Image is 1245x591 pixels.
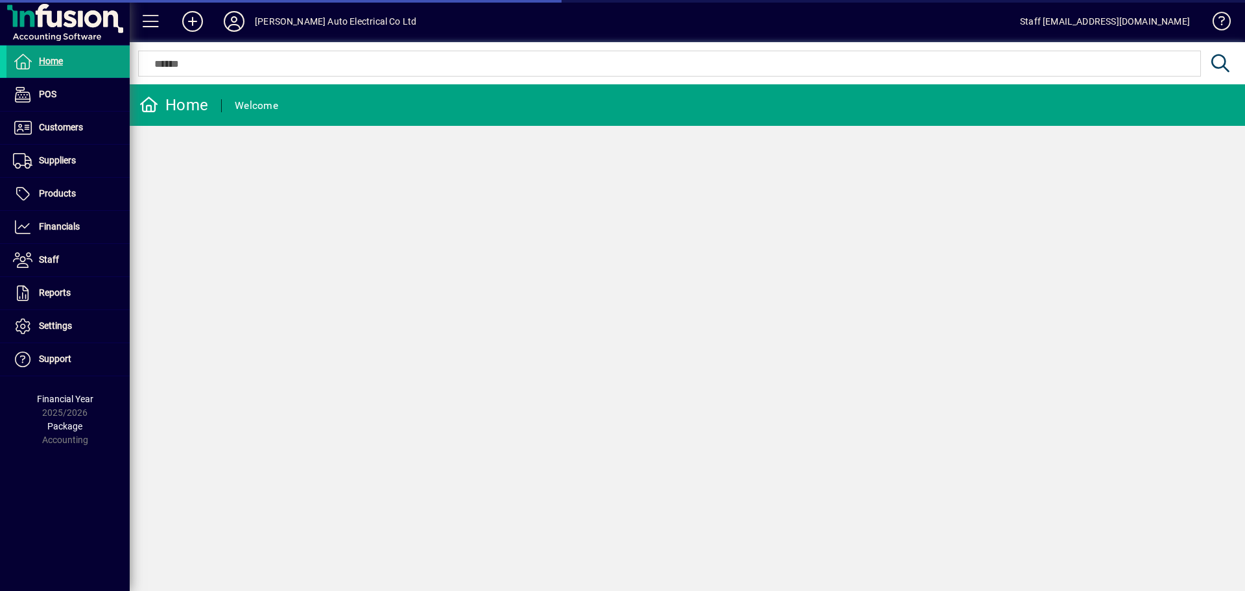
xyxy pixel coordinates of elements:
span: POS [39,89,56,99]
a: Knowledge Base [1203,3,1229,45]
span: Home [39,56,63,66]
a: POS [6,78,130,111]
a: Support [6,343,130,376]
span: Reports [39,287,71,298]
a: Reports [6,277,130,309]
a: Settings [6,310,130,343]
span: Products [39,188,76,199]
span: Settings [39,320,72,331]
div: [PERSON_NAME] Auto Electrical Co Ltd [255,11,416,32]
span: Staff [39,254,59,265]
span: Support [39,354,71,364]
div: Staff [EMAIL_ADDRESS][DOMAIN_NAME] [1020,11,1190,32]
a: Products [6,178,130,210]
a: Financials [6,211,130,243]
span: Suppliers [39,155,76,165]
a: Customers [6,112,130,144]
a: Staff [6,244,130,276]
div: Home [139,95,208,115]
span: Financial Year [37,394,93,404]
div: Welcome [235,95,278,116]
span: Financials [39,221,80,232]
button: Add [172,10,213,33]
span: Package [47,421,82,431]
button: Profile [213,10,255,33]
span: Customers [39,122,83,132]
a: Suppliers [6,145,130,177]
